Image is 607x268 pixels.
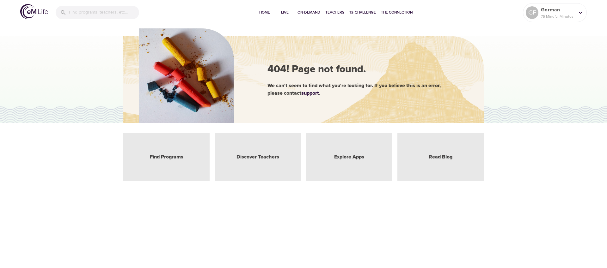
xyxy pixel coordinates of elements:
[541,14,574,19] p: 75 Mindful Minutes
[541,6,574,14] p: German
[334,153,364,161] a: Explore Apps
[381,9,413,16] span: The Connection
[236,153,279,161] a: Discover Teachers
[429,153,452,161] a: Read Blog
[267,63,463,77] div: 404! Page not found.
[257,9,272,16] span: Home
[301,91,319,96] a: support
[139,28,234,123] img: hero
[277,9,292,16] span: Live
[349,9,376,16] span: 1% Challenge
[526,6,538,19] div: GF
[69,6,139,19] input: Find programs, teachers, etc...
[267,82,463,97] div: We can't seem to find what you're looking for. If you believe this is an error, please contact .
[150,153,183,161] a: Find Programs
[297,9,320,16] span: On-Demand
[20,4,48,19] img: logo
[325,9,344,16] span: Teachers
